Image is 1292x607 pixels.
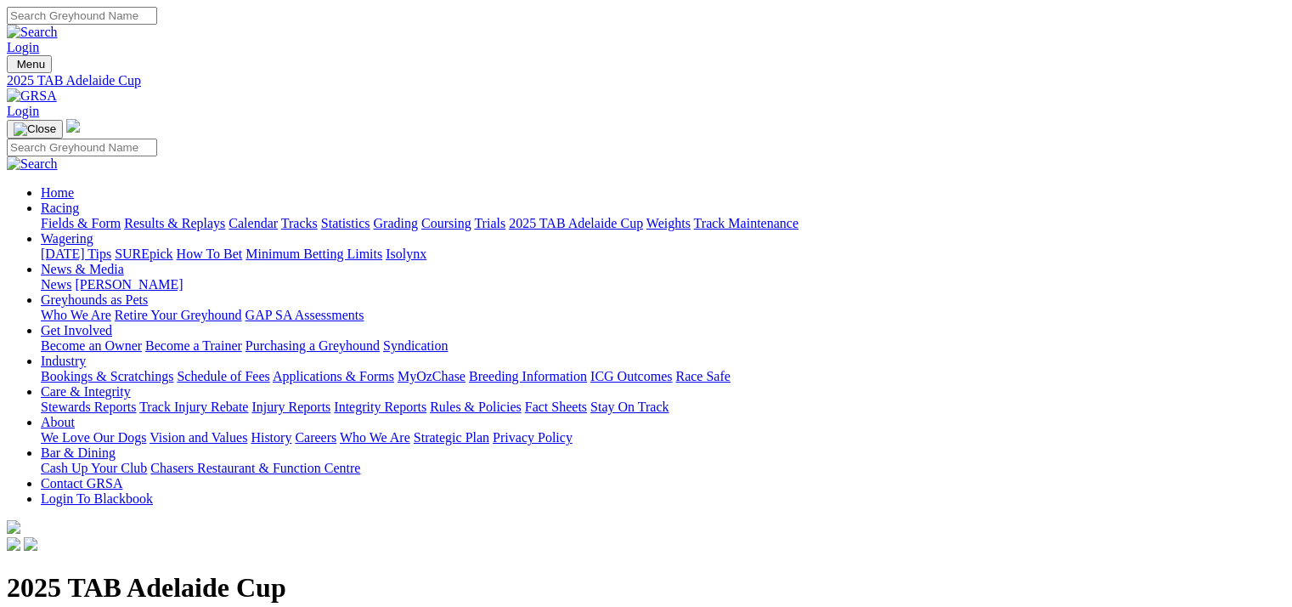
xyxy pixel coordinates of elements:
img: facebook.svg [7,537,20,551]
div: Bar & Dining [41,461,1285,476]
a: 2025 TAB Adelaide Cup [7,73,1285,88]
a: Become an Owner [41,338,142,353]
a: GAP SA Assessments [245,308,364,322]
div: News & Media [41,277,1285,292]
a: News [41,277,71,292]
a: SUREpick [115,247,172,261]
input: Search [7,139,157,156]
a: 2025 TAB Adelaide Cup [509,216,643,230]
a: History [251,430,291,445]
a: Strategic Plan [414,430,489,445]
a: Who We Are [340,430,410,445]
img: twitter.svg [24,537,37,551]
a: About [41,415,75,429]
a: Breeding Information [469,369,587,383]
a: Chasers Restaurant & Function Centre [150,461,360,475]
a: Stay On Track [590,400,669,414]
a: Industry [41,354,86,368]
a: Contact GRSA [41,476,122,491]
a: Login [7,104,39,118]
a: Coursing [421,216,471,230]
a: Who We Are [41,308,111,322]
a: News & Media [41,262,124,276]
a: Purchasing a Greyhound [245,338,380,353]
a: Greyhounds as Pets [41,292,148,307]
div: Care & Integrity [41,400,1285,415]
a: Calendar [228,216,278,230]
img: logo-grsa-white.png [7,520,20,534]
a: Syndication [383,338,448,353]
a: Race Safe [675,369,730,383]
h1: 2025 TAB Adelaide Cup [7,572,1285,604]
a: Statistics [321,216,370,230]
a: Fields & Form [41,216,121,230]
a: Results & Replays [124,216,225,230]
div: Greyhounds as Pets [41,308,1285,323]
a: Vision and Values [150,430,247,445]
a: Wagering [41,231,93,246]
a: Stewards Reports [41,400,136,414]
a: Bookings & Scratchings [41,369,173,383]
div: Wagering [41,247,1285,262]
a: Login To Blackbook [41,491,153,506]
a: Trials [474,216,505,230]
a: Retire Your Greyhound [115,308,242,322]
a: Injury Reports [251,400,330,414]
a: Rules & Policies [430,400,522,414]
a: We Love Our Dogs [41,430,146,445]
img: Search [7,156,58,172]
a: MyOzChase [398,369,465,383]
a: Get Involved [41,323,112,338]
a: Careers [295,430,336,445]
a: Isolynx [386,247,426,261]
img: GRSA [7,88,57,104]
img: Close [14,122,56,136]
a: Bar & Dining [41,445,116,460]
a: Privacy Policy [493,430,573,445]
button: Toggle navigation [7,55,52,73]
img: Search [7,25,58,40]
a: Track Injury Rebate [139,400,248,414]
a: [DATE] Tips [41,247,111,261]
a: Integrity Reports [334,400,426,414]
a: Login [7,40,39,54]
a: Cash Up Your Club [41,461,147,475]
a: How To Bet [177,247,243,261]
a: Racing [41,201,79,215]
div: Racing [41,216,1285,231]
span: Menu [17,58,45,71]
div: About [41,430,1285,445]
button: Toggle navigation [7,120,63,139]
a: Tracks [281,216,318,230]
a: [PERSON_NAME] [75,277,183,292]
a: Applications & Forms [273,369,394,383]
img: logo-grsa-white.png [66,119,80,133]
a: Home [41,185,74,200]
a: ICG Outcomes [590,369,672,383]
a: Track Maintenance [694,216,798,230]
input: Search [7,7,157,25]
a: Grading [374,216,418,230]
a: Minimum Betting Limits [245,247,382,261]
a: Care & Integrity [41,384,131,399]
a: Fact Sheets [525,400,587,414]
a: Become a Trainer [145,338,242,353]
div: Industry [41,369,1285,384]
div: Get Involved [41,338,1285,354]
a: Schedule of Fees [177,369,269,383]
a: Weights [646,216,691,230]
